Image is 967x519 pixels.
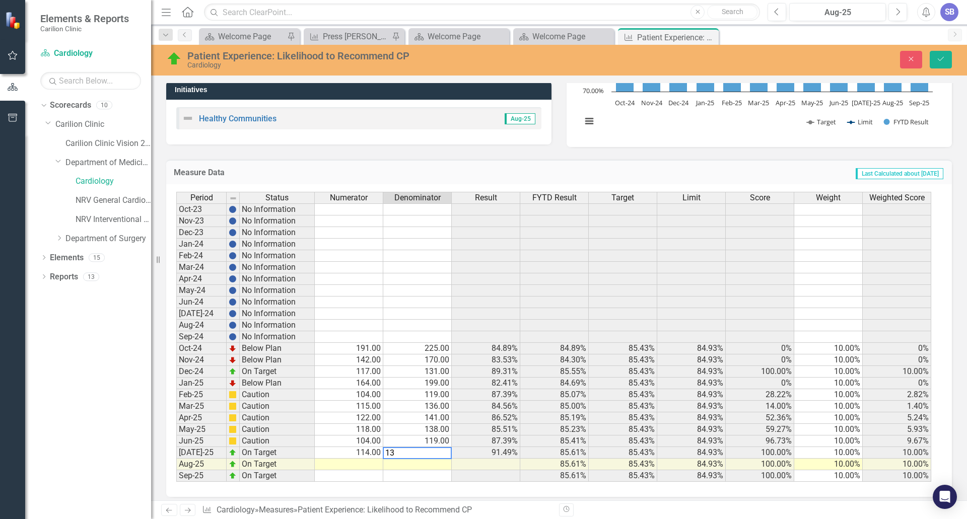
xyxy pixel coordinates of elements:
[176,343,227,354] td: Oct-24
[940,3,958,21] button: SB
[176,366,227,378] td: Dec-24
[187,50,607,61] div: Patient Experience: Likelihood to Recommend CP
[176,447,227,459] td: [DATE]-25
[229,344,237,352] img: TnMDeAgwAPMxUmUi88jYAAAAAElFTkSuQmCC
[315,401,383,412] td: 115.00
[794,470,863,482] td: 10.00%
[863,354,931,366] td: 0%
[801,98,823,107] text: May-25
[848,117,873,126] button: Show Limit
[55,119,151,130] a: Carilion Clinic
[794,378,863,389] td: 10.00%
[176,354,227,366] td: Nov-24
[776,98,795,107] text: Apr-25
[452,401,520,412] td: 84.56%
[383,412,452,424] td: 141.00
[176,424,227,435] td: May-25
[240,227,315,239] td: No Information
[452,378,520,389] td: 82.41%
[240,320,315,331] td: No Information
[229,356,237,364] img: TnMDeAgwAPMxUmUi88jYAAAAAElFTkSuQmCC
[589,378,657,389] td: 85.43%
[816,193,841,202] span: Weight
[863,378,931,389] td: 0%
[452,435,520,447] td: 87.39%
[611,193,634,202] span: Target
[807,117,837,126] button: Show Target
[218,30,285,43] div: Welcome Page
[589,412,657,424] td: 85.43%
[452,354,520,366] td: 83.53%
[933,485,957,509] div: Open Intercom Messenger
[240,343,315,354] td: Below Plan
[794,459,863,470] td: 10.00%
[176,215,227,227] td: Nov-23
[176,412,227,424] td: Apr-25
[657,366,726,378] td: 84.93%
[229,205,237,213] img: BgCOk07PiH71IgAAAABJRU5ErkJggg==
[383,343,452,354] td: 225.00
[882,98,903,107] text: Aug-25
[229,194,237,202] img: 8DAGhfEEPCf229AAAAAElFTkSuQmCC
[315,366,383,378] td: 117.00
[330,193,368,202] span: Numerator
[199,114,277,123] a: Healthy Communities
[383,401,452,412] td: 136.00
[726,435,794,447] td: 96.73%
[166,51,182,67] img: On Target
[726,389,794,401] td: 28.22%
[657,389,726,401] td: 84.93%
[589,366,657,378] td: 85.43%
[240,250,315,262] td: No Information
[176,296,227,308] td: Jun-24
[315,378,383,389] td: 164.00
[265,193,289,202] span: Status
[240,389,315,401] td: Caution
[452,366,520,378] td: 89.31%
[383,435,452,447] td: 119.00
[240,262,315,273] td: No Information
[794,447,863,459] td: 10.00%
[229,437,237,445] img: cBAA0RP0Y6D5n+AAAAAElFTkSuQmCC
[229,240,237,248] img: BgCOk07PiH71IgAAAABJRU5ErkJggg==
[726,470,794,482] td: 100.00%
[828,98,848,107] text: Jun-25
[794,424,863,435] td: 10.00%
[83,272,99,281] div: 13
[40,13,129,25] span: Elements & Reports
[229,298,237,306] img: BgCOk07PiH71IgAAAABJRU5ErkJggg==
[50,100,91,111] a: Scorecards
[657,424,726,435] td: 84.93%
[240,331,315,343] td: No Information
[722,98,742,107] text: Feb-25
[532,30,611,43] div: Welcome Page
[794,401,863,412] td: 10.00%
[668,98,689,107] text: Dec-24
[190,193,213,202] span: Period
[229,391,237,399] img: cBAA0RP0Y6D5n+AAAAAElFTkSuQmCC
[682,193,701,202] span: Limit
[520,366,589,378] td: 85.55%
[240,401,315,412] td: Caution
[726,343,794,354] td: 0%
[5,12,23,29] img: ClearPoint Strategy
[202,504,551,516] div: » »
[520,424,589,435] td: 85.23%
[240,412,315,424] td: Caution
[794,412,863,424] td: 10.00%
[520,412,589,424] td: 85.19%
[452,424,520,435] td: 85.51%
[240,239,315,250] td: No Information
[187,61,607,69] div: Cardiology
[240,215,315,227] td: No Information
[240,296,315,308] td: No Information
[589,401,657,412] td: 85.43%
[176,389,227,401] td: Feb-25
[909,98,929,107] text: Sep-25
[637,31,716,44] div: Patient Experience: Likelihood to Recommend CP
[863,366,931,378] td: 10.00%
[750,193,770,202] span: Score
[229,310,237,318] img: BgCOk07PiH71IgAAAABJRU5ErkJggg==
[315,424,383,435] td: 118.00
[532,193,577,202] span: FYTD Result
